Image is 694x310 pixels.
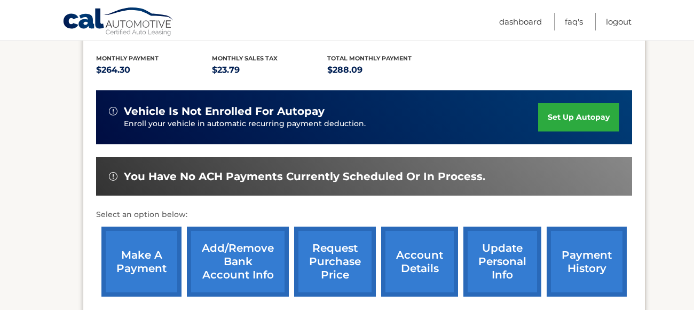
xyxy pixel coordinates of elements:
[606,13,632,30] a: Logout
[499,13,542,30] a: Dashboard
[124,105,325,118] span: vehicle is not enrolled for autopay
[327,55,412,62] span: Total Monthly Payment
[96,55,159,62] span: Monthly Payment
[96,208,632,221] p: Select an option below:
[212,63,328,77] p: $23.79
[96,63,212,77] p: $264.30
[62,7,175,38] a: Cal Automotive
[327,63,443,77] p: $288.09
[565,13,583,30] a: FAQ's
[187,227,289,297] a: Add/Remove bank account info
[212,55,278,62] span: Monthly sales Tax
[109,107,117,115] img: alert-white.svg
[381,227,458,297] a: account details
[109,172,117,181] img: alert-white.svg
[294,227,376,297] a: request purchase price
[124,118,538,130] p: Enroll your vehicle in automatic recurring payment deduction.
[124,170,485,183] span: You have no ACH payments currently scheduled or in process.
[547,227,627,297] a: payment history
[538,103,619,131] a: set up autopay
[101,227,182,297] a: make a payment
[463,227,541,297] a: update personal info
